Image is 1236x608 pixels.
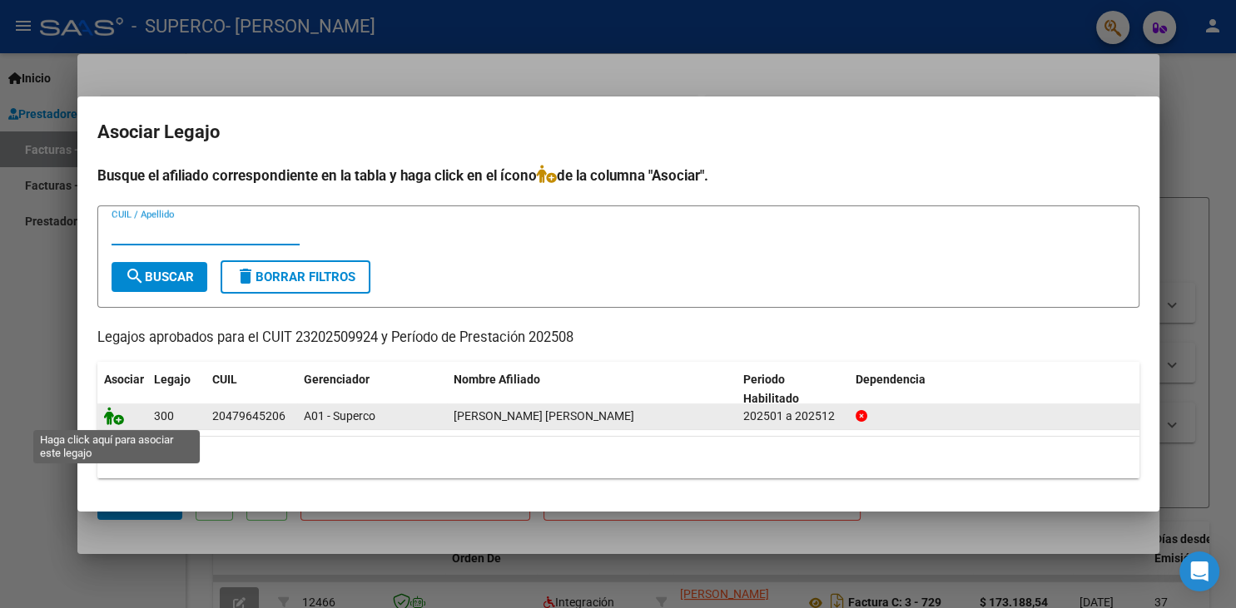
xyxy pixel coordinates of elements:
datatable-header-cell: CUIL [206,362,297,417]
span: A01 - Superco [304,409,375,423]
span: Asociar [104,373,144,386]
h4: Busque el afiliado correspondiente en la tabla y haga click en el ícono de la columna "Asociar". [97,165,1139,186]
datatable-header-cell: Periodo Habilitado [737,362,849,417]
span: Legajo [154,373,191,386]
div: 1 registros [97,437,1139,478]
datatable-header-cell: Dependencia [849,362,1139,417]
p: Legajos aprobados para el CUIT 23202509924 y Período de Prestación 202508 [97,328,1139,348]
div: 20479645206 [212,407,285,426]
datatable-header-cell: Asociar [97,362,147,417]
datatable-header-cell: Nombre Afiliado [447,362,737,417]
div: 202501 a 202512 [743,407,842,426]
span: Borrar Filtros [236,269,355,284]
button: Borrar Filtros [221,260,370,294]
div: Open Intercom Messenger [1179,551,1219,591]
span: MANCILLA TORRES EMILIANO IVAN [454,409,634,423]
button: Buscar [112,262,207,292]
mat-icon: delete [236,266,256,286]
span: 300 [154,409,174,423]
span: Dependencia [856,373,926,386]
span: Buscar [125,269,194,284]
span: Gerenciador [304,373,370,386]
span: Nombre Afiliado [454,373,540,386]
h2: Asociar Legajo [97,116,1139,148]
span: Periodo Habilitado [743,373,799,405]
mat-icon: search [125,266,145,286]
datatable-header-cell: Gerenciador [297,362,447,417]
datatable-header-cell: Legajo [147,362,206,417]
span: CUIL [212,373,237,386]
